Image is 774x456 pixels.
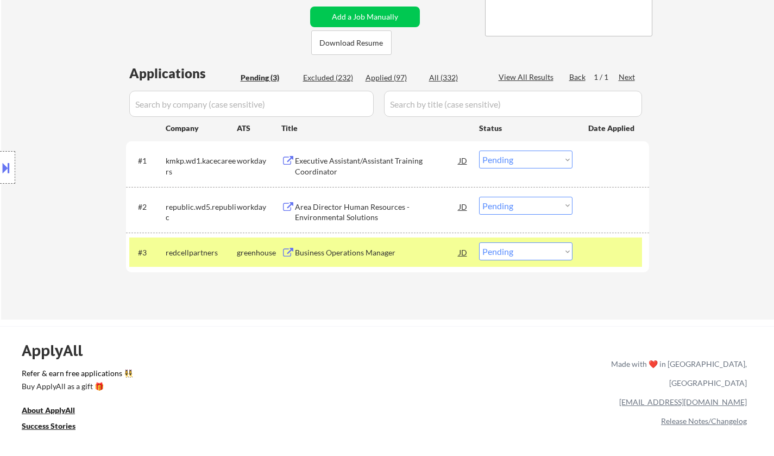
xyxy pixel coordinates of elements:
[22,341,95,360] div: ApplyAll
[166,202,237,223] div: republic.wd5.republic
[619,72,636,83] div: Next
[594,72,619,83] div: 1 / 1
[237,247,281,258] div: greenhouse
[22,421,75,430] u: Success Stories
[607,354,747,392] div: Made with ❤️ in [GEOGRAPHIC_DATA], [GEOGRAPHIC_DATA]
[295,202,459,223] div: Area Director Human Resources - Environmental Solutions
[22,421,90,434] a: Success Stories
[429,72,483,83] div: All (332)
[22,381,130,395] a: Buy ApplyAll as a gift 🎁
[22,405,75,415] u: About ApplyAll
[310,7,420,27] button: Add a Job Manually
[661,416,747,426] a: Release Notes/Changelog
[311,30,392,55] button: Download Resume
[479,118,572,138] div: Status
[588,123,636,134] div: Date Applied
[22,370,384,381] a: Refer & earn free applications 👯‍♀️
[303,72,357,83] div: Excluded (232)
[499,72,557,83] div: View All Results
[166,247,237,258] div: redcellpartners
[569,72,587,83] div: Back
[295,155,459,177] div: Executive Assistant/Assistant Training Coordinator
[237,202,281,213] div: workday
[458,242,469,262] div: JD
[458,151,469,170] div: JD
[366,72,420,83] div: Applied (97)
[281,123,469,134] div: Title
[619,397,747,407] a: [EMAIL_ADDRESS][DOMAIN_NAME]
[22,383,130,390] div: Buy ApplyAll as a gift 🎁
[166,155,237,177] div: kmkp.wd1.kacecareers
[295,247,459,258] div: Business Operations Manager
[22,405,90,418] a: About ApplyAll
[129,91,374,117] input: Search by company (case sensitive)
[237,155,281,166] div: workday
[384,91,642,117] input: Search by title (case sensitive)
[237,123,281,134] div: ATS
[241,72,295,83] div: Pending (3)
[458,197,469,216] div: JD
[166,123,237,134] div: Company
